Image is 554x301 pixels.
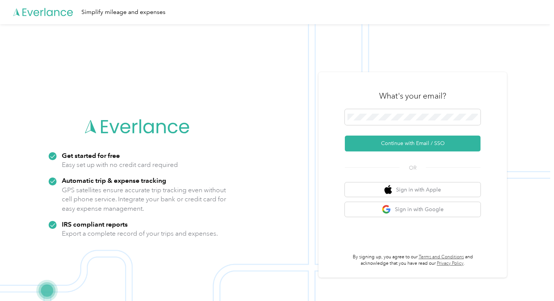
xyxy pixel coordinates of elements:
div: Simplify mileage and expenses [81,8,165,17]
strong: IRS compliant reports [62,220,128,228]
a: Terms and Conditions [419,254,464,260]
iframe: Everlance-gr Chat Button Frame [512,259,554,301]
p: By signing up, you agree to our and acknowledge that you have read our . [345,254,481,267]
button: Continue with Email / SSO [345,136,481,151]
button: google logoSign in with Google [345,202,481,217]
h3: What's your email? [379,91,446,101]
strong: Get started for free [62,151,120,159]
a: Privacy Policy [437,261,464,266]
p: GPS satellites ensure accurate trip tracking even without cell phone service. Integrate your bank... [62,185,226,213]
button: apple logoSign in with Apple [345,182,481,197]
p: Export a complete record of your trips and expenses. [62,229,218,238]
img: apple logo [384,185,392,194]
img: google logo [382,205,391,214]
p: Easy set up with no credit card required [62,160,178,170]
span: OR [399,164,426,172]
strong: Automatic trip & expense tracking [62,176,166,184]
